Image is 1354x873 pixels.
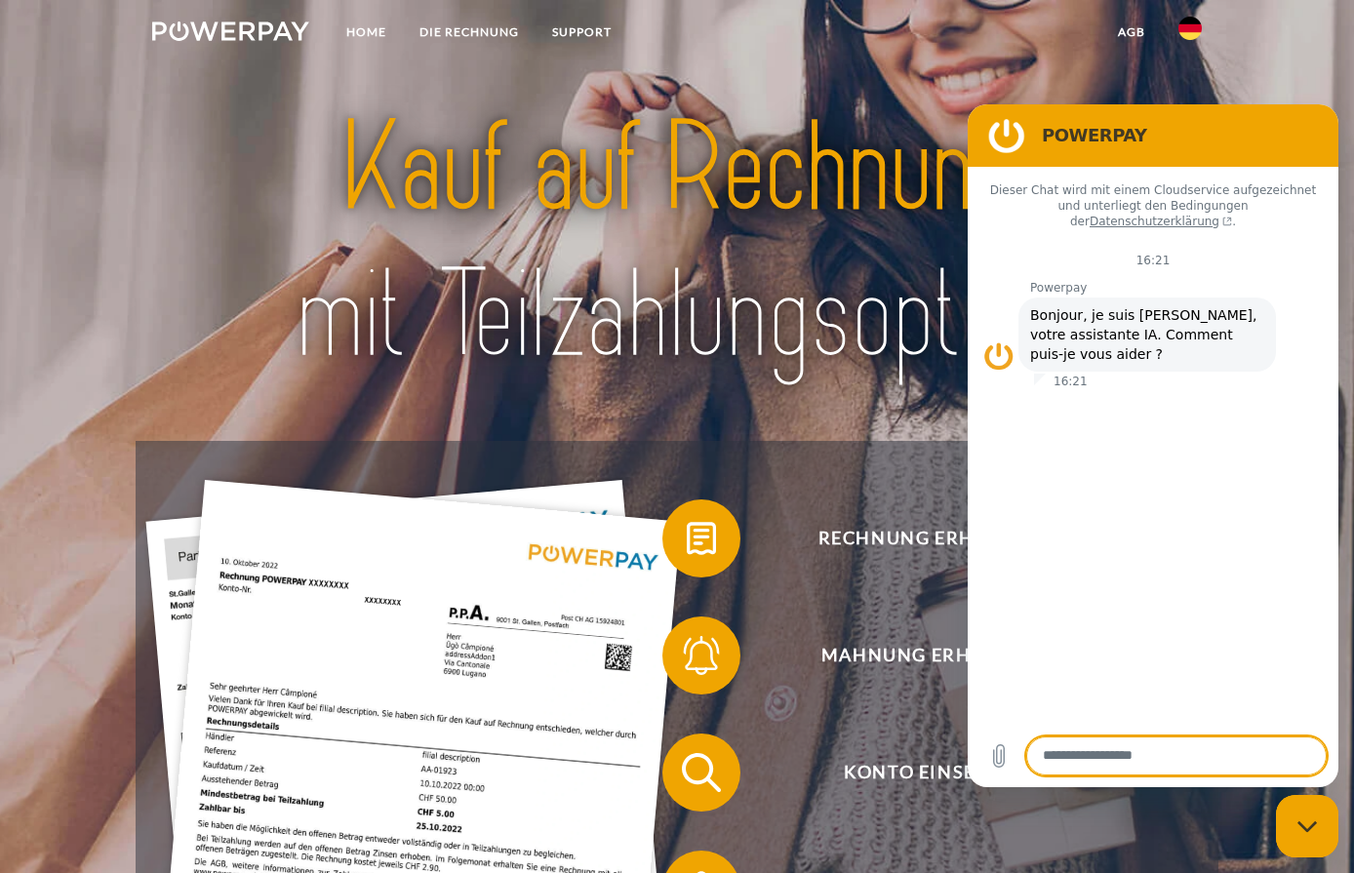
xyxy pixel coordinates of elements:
img: title-powerpay_de.svg [204,88,1151,396]
a: SUPPORT [536,15,628,50]
button: Mahnung erhalten? [662,616,1170,694]
button: Rechnung erhalten? [662,499,1170,577]
img: qb_bill.svg [677,514,726,563]
img: qb_bell.svg [677,631,726,680]
img: qb_search.svg [677,748,726,797]
img: de [1178,17,1202,40]
span: Rechnung erhalten? [692,499,1170,577]
a: agb [1101,15,1162,50]
button: Konto einsehen [662,734,1170,812]
span: Konto einsehen [692,734,1170,812]
iframe: Schaltfläche zum Öffnen des Messaging-Fensters; Konversation läuft [1276,795,1338,857]
a: Home [330,15,403,50]
a: DIE RECHNUNG [403,15,536,50]
span: Mahnung erhalten? [692,616,1170,694]
img: logo-powerpay-white.svg [152,21,309,41]
iframe: Messaging-Fenster [968,104,1338,787]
